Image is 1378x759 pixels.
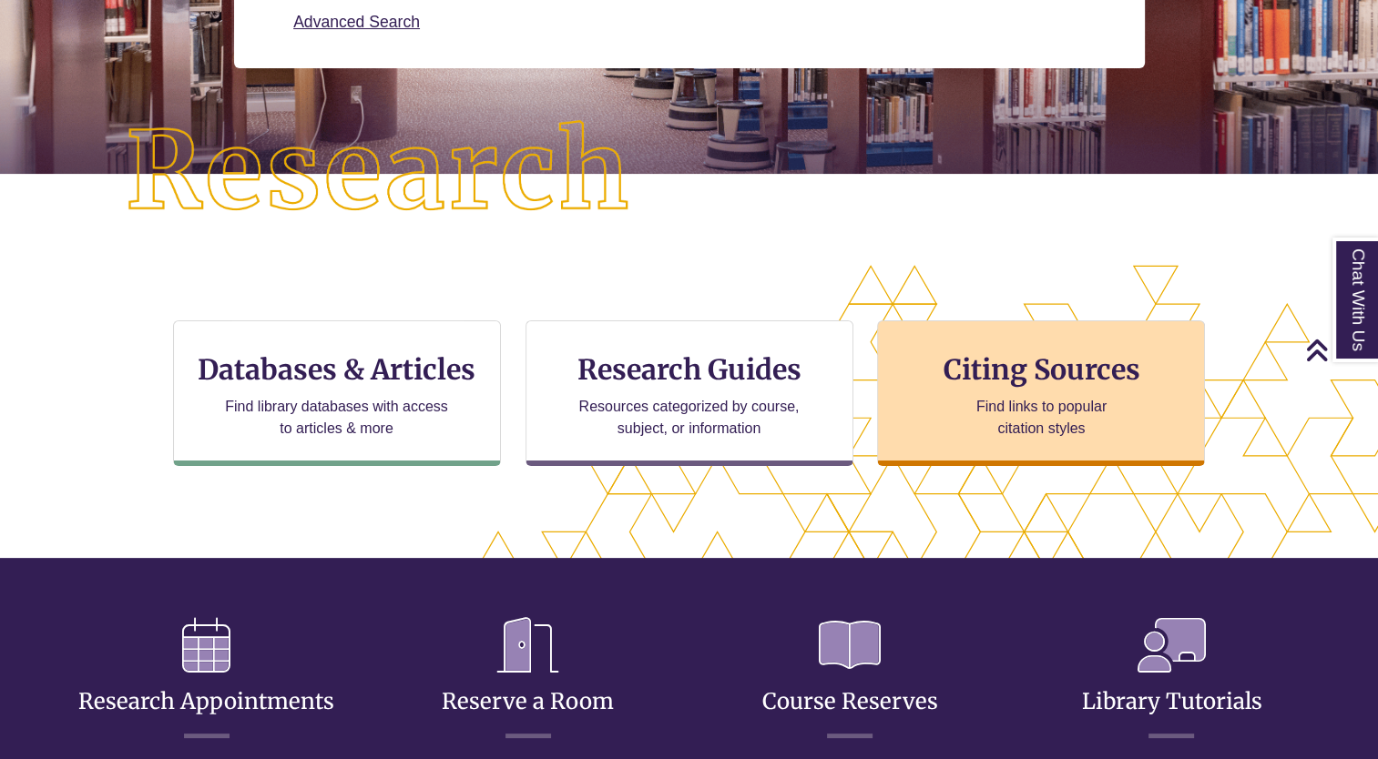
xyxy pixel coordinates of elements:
p: Resources categorized by course, subject, or information [570,396,808,440]
p: Find library databases with access to articles & more [218,396,455,440]
a: Back to Top [1305,338,1373,362]
a: Research Appointments [78,643,334,715]
a: Reserve a Room [442,643,614,715]
a: Research Guides Resources categorized by course, subject, or information [526,320,853,466]
img: Research [69,65,689,280]
a: Advanced Search [293,13,420,31]
a: Course Reserves [762,643,938,715]
a: Library Tutorials [1081,643,1261,715]
p: Find links to popular citation styles [953,396,1130,440]
h3: Citing Sources [931,352,1153,387]
a: Citing Sources Find links to popular citation styles [877,320,1205,466]
h3: Databases & Articles [189,352,485,387]
a: Databases & Articles Find library databases with access to articles & more [173,320,501,466]
h3: Research Guides [541,352,838,387]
